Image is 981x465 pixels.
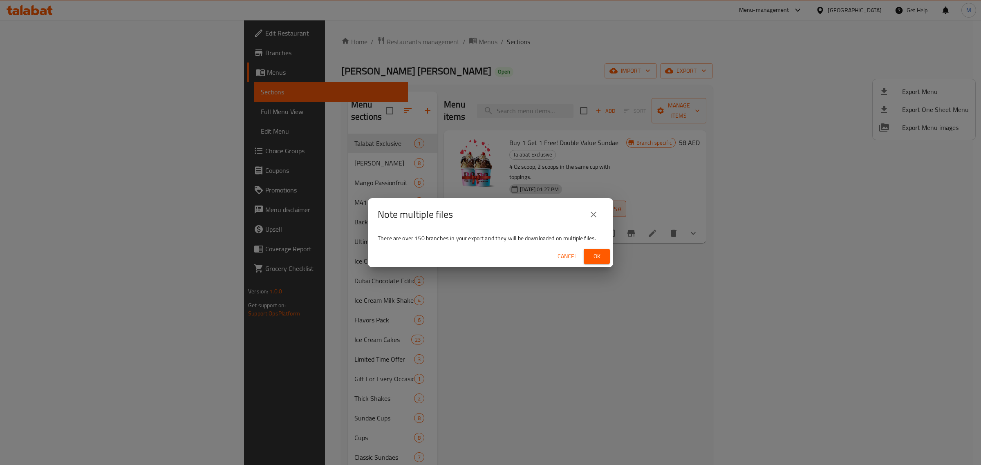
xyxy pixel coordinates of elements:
[590,251,603,262] span: Ok
[584,205,603,224] button: close
[558,251,577,262] span: Cancel
[554,249,580,264] button: Cancel
[584,249,610,264] button: Ok
[378,208,453,221] h2: Note multiple files
[378,233,596,244] span: There are over 150 branches in your export and they will be downloaded on multiple files.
